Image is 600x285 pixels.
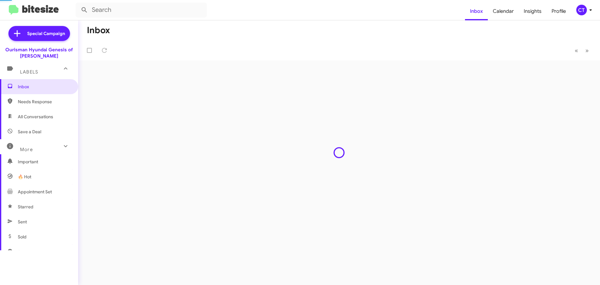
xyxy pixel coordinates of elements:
div: CT [576,5,587,15]
span: Sent [18,219,27,225]
a: Inbox [465,2,488,20]
button: CT [571,5,593,15]
a: Insights [519,2,547,20]
a: Calendar [488,2,519,20]
span: Special Campaign [27,30,65,37]
span: « [575,47,578,54]
span: Inbox [18,84,71,90]
span: Appointment Set [18,189,52,195]
h1: Inbox [87,25,110,35]
span: Labels [20,69,38,75]
span: All Conversations [18,114,53,120]
button: Previous [571,44,582,57]
span: Starred [18,204,33,210]
span: Sold [18,234,27,240]
span: Save a Deal [18,129,41,135]
span: Needs Response [18,99,71,105]
span: More [20,147,33,152]
span: » [585,47,589,54]
input: Search [76,3,207,18]
a: Profile [547,2,571,20]
button: Next [582,44,592,57]
span: Sold Responded [18,249,51,255]
span: Important [18,159,71,165]
nav: Page navigation example [571,44,592,57]
span: 🔥 Hot [18,174,31,180]
a: Special Campaign [8,26,70,41]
